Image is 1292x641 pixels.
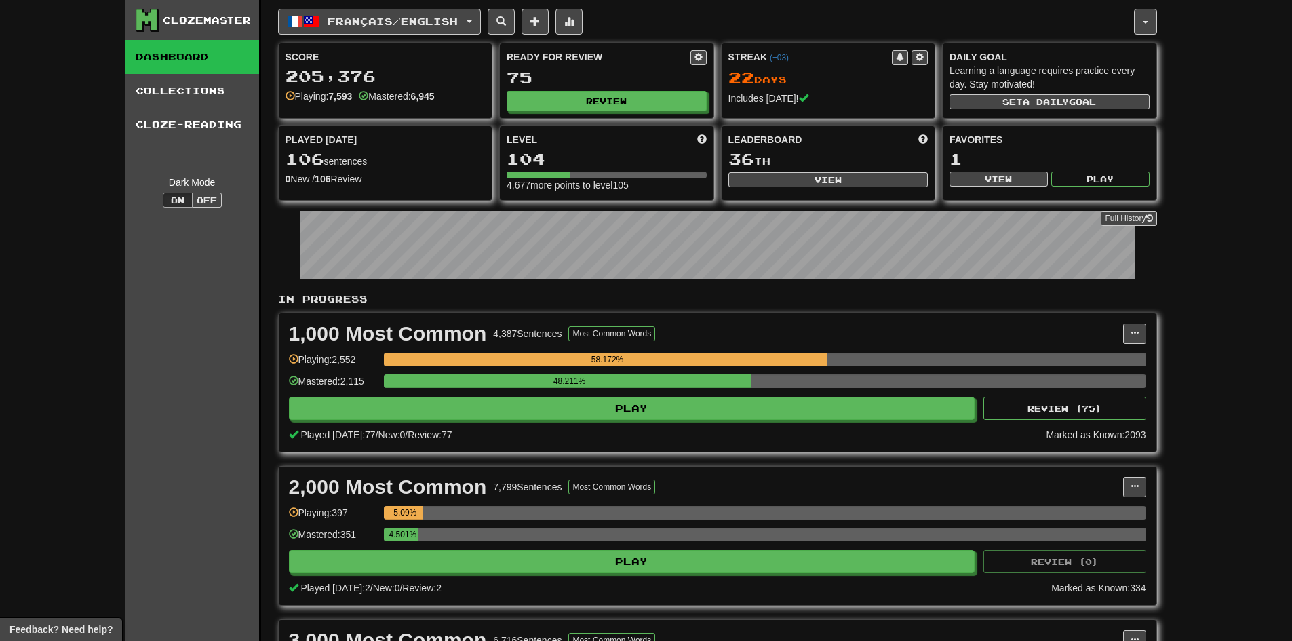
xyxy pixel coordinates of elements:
[507,133,537,147] span: Level
[286,151,486,168] div: sentences
[918,133,928,147] span: This week in points, UTC
[125,74,259,108] a: Collections
[728,133,802,147] span: Leaderboard
[289,397,975,420] button: Play
[411,91,435,102] strong: 6,945
[300,583,370,594] span: Played [DATE]: 2
[697,133,707,147] span: Score more points to level up
[728,151,928,168] div: th
[328,16,458,27] span: Français / English
[493,480,562,494] div: 7,799 Sentences
[378,429,406,440] span: New: 0
[388,353,827,366] div: 58.172%
[125,108,259,142] a: Cloze-Reading
[488,9,515,35] button: Search sentences
[286,90,353,103] div: Playing:
[950,133,1150,147] div: Favorites
[286,68,486,85] div: 205,376
[300,429,375,440] span: Played [DATE]: 77
[507,178,707,192] div: 4,677 more points to level 105
[163,14,251,27] div: Clozemaster
[1023,97,1069,106] span: a daily
[728,149,754,168] span: 36
[289,550,975,573] button: Play
[728,172,928,187] button: View
[1101,211,1156,226] a: Full History
[728,92,928,105] div: Includes [DATE]!
[507,91,707,111] button: Review
[125,40,259,74] a: Dashboard
[315,174,330,184] strong: 106
[507,151,707,168] div: 104
[568,326,655,341] button: Most Common Words
[983,397,1146,420] button: Review (75)
[950,64,1150,91] div: Learning a language requires practice every day. Stay motivated!
[286,50,486,64] div: Score
[278,9,481,35] button: Français/English
[286,149,324,168] span: 106
[1051,172,1150,187] button: Play
[286,172,486,186] div: New / Review
[9,623,113,636] span: Open feedback widget
[728,50,893,64] div: Streak
[328,91,352,102] strong: 7,593
[728,68,754,87] span: 22
[388,374,751,388] div: 48.211%
[376,429,378,440] span: /
[568,480,655,494] button: Most Common Words
[373,583,400,594] span: New: 0
[728,69,928,87] div: Day s
[163,193,193,208] button: On
[359,90,434,103] div: Mastered:
[950,94,1150,109] button: Seta dailygoal
[1051,581,1146,595] div: Marked as Known: 334
[289,506,377,528] div: Playing: 397
[388,528,418,541] div: 4.501%
[370,583,373,594] span: /
[408,429,452,440] span: Review: 77
[522,9,549,35] button: Add sentence to collection
[399,583,402,594] span: /
[507,50,690,64] div: Ready for Review
[192,193,222,208] button: Off
[950,50,1150,64] div: Daily Goal
[289,528,377,550] div: Mastered: 351
[950,172,1048,187] button: View
[289,353,377,375] div: Playing: 2,552
[507,69,707,86] div: 75
[770,53,789,62] a: (+03)
[286,133,357,147] span: Played [DATE]
[555,9,583,35] button: More stats
[289,477,487,497] div: 2,000 Most Common
[1046,428,1146,442] div: Marked as Known: 2093
[983,550,1146,573] button: Review (0)
[136,176,249,189] div: Dark Mode
[493,327,562,341] div: 4,387 Sentences
[950,151,1150,168] div: 1
[289,324,487,344] div: 1,000 Most Common
[405,429,408,440] span: /
[388,506,423,520] div: 5.09%
[278,292,1157,306] p: In Progress
[286,174,291,184] strong: 0
[402,583,442,594] span: Review: 2
[289,374,377,397] div: Mastered: 2,115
